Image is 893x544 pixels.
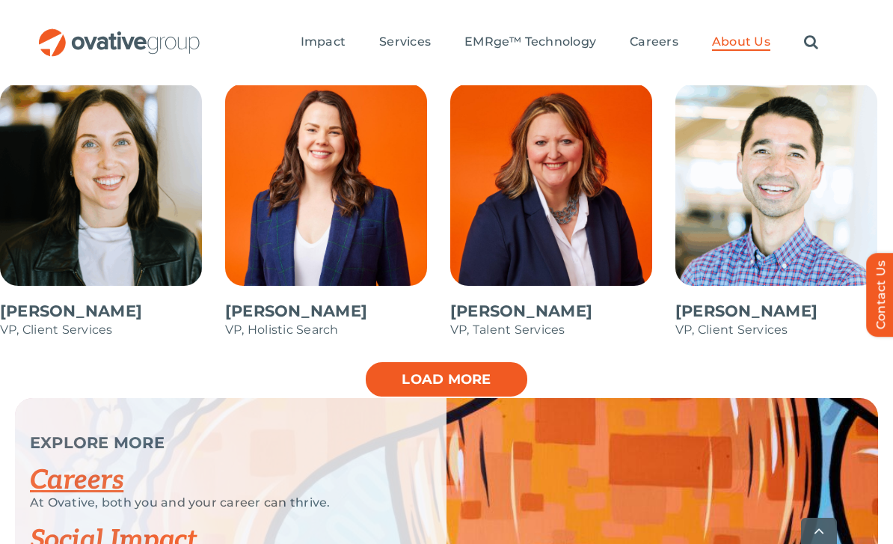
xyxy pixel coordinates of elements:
span: Services [379,34,431,49]
p: EXPLORE MORE [30,435,409,450]
a: Careers [630,34,678,51]
a: Load more [364,361,529,398]
a: Search [804,34,818,51]
a: Services [379,34,431,51]
a: Impact [301,34,346,51]
span: Impact [301,34,346,49]
nav: Menu [301,19,818,67]
a: OG_Full_horizontal_RGB [37,27,201,41]
span: About Us [712,34,770,49]
a: About Us [712,34,770,51]
a: EMRge™ Technology [464,34,596,51]
span: Careers [630,34,678,49]
span: EMRge™ Technology [464,34,596,49]
a: Careers [30,464,123,497]
p: At Ovative, both you and your career can thrive. [30,495,409,510]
